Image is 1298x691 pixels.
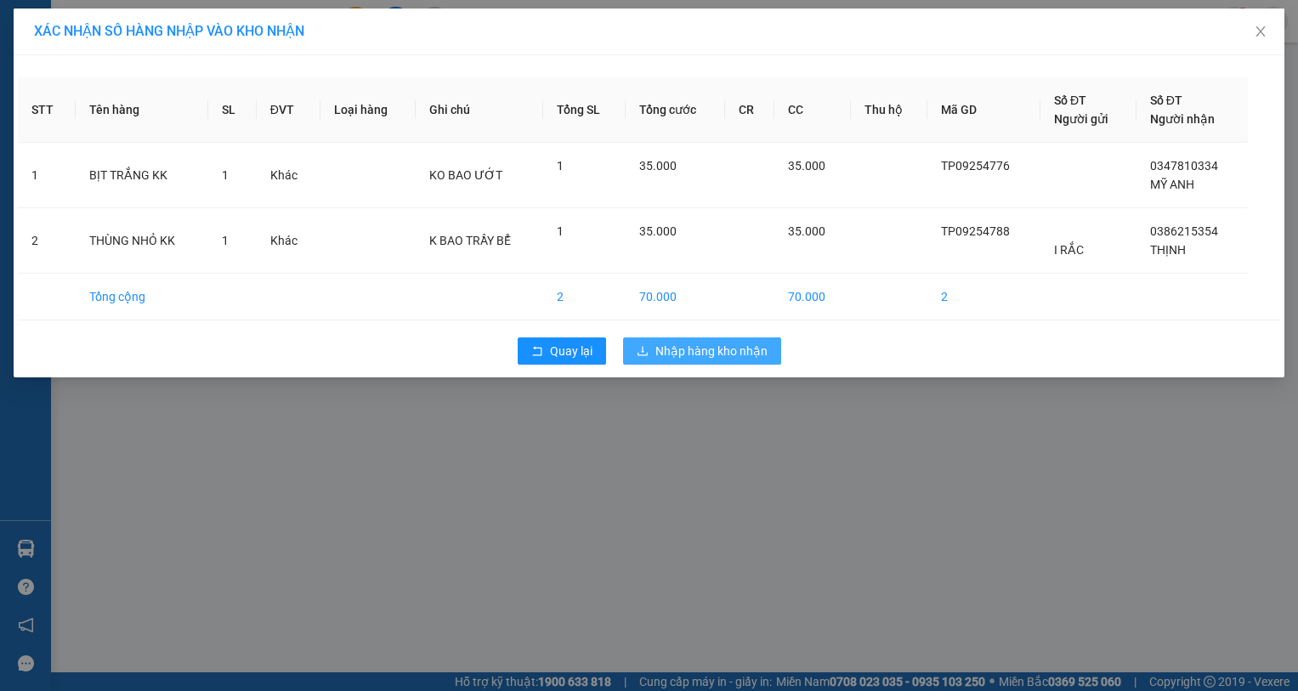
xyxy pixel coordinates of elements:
[7,92,136,108] span: 0903739610 -
[531,345,543,359] span: rollback
[257,143,320,208] td: Khác
[1254,25,1267,38] span: close
[941,159,1010,173] span: TP09254776
[655,342,768,360] span: Nhập hàng kho nhận
[76,274,208,320] td: Tổng cộng
[429,168,502,182] span: KO BAO ƯỚT
[222,234,229,247] span: 1
[639,159,677,173] span: 35.000
[18,208,76,274] td: 2
[1150,224,1218,238] span: 0386215354
[623,337,781,365] button: downloadNhập hàng kho nhận
[1054,243,1084,257] span: I RẮC
[543,274,626,320] td: 2
[57,9,197,25] strong: BIÊN NHẬN GỬI HÀNG
[941,224,1010,238] span: TP09254788
[725,77,775,143] th: CR
[34,23,304,39] span: XÁC NHẬN SỐ HÀNG NHẬP VÀO KHO NHẬN
[320,77,416,143] th: Loại hàng
[76,77,208,143] th: Tên hàng
[626,77,724,143] th: Tổng cước
[7,57,171,89] span: VP [PERSON_NAME] ([GEOGRAPHIC_DATA])
[91,92,136,108] span: HÀ ĐƠ
[76,208,208,274] td: THÙNG NHỎ KK
[222,168,229,182] span: 1
[106,33,136,49] span: HIẾU
[1150,112,1215,126] span: Người nhận
[927,274,1040,320] td: 2
[1054,93,1086,107] span: Số ĐT
[639,224,677,238] span: 35.000
[543,77,626,143] th: Tổng SL
[416,77,543,143] th: Ghi chú
[774,77,850,143] th: CC
[257,208,320,274] td: Khác
[927,77,1040,143] th: Mã GD
[429,234,511,247] span: K BAO TRẦY BỂ
[637,345,649,359] span: download
[557,159,564,173] span: 1
[788,159,825,173] span: 35.000
[626,274,724,320] td: 70.000
[1150,93,1182,107] span: Số ĐT
[1237,8,1284,56] button: Close
[788,224,825,238] span: 35.000
[851,77,927,143] th: Thu hộ
[557,224,564,238] span: 1
[774,274,850,320] td: 70.000
[1150,243,1186,257] span: THỊNH
[7,33,248,49] p: GỬI:
[257,77,320,143] th: ĐVT
[550,342,592,360] span: Quay lại
[18,143,76,208] td: 1
[1150,159,1218,173] span: 0347810334
[518,337,606,365] button: rollbackQuay lại
[76,143,208,208] td: BỊT TRẮNG KK
[1150,178,1194,191] span: MỸ ANH
[7,57,248,89] p: NHẬN:
[208,77,256,143] th: SL
[35,33,136,49] span: VP Cầu Kè -
[1054,112,1108,126] span: Người gửi
[7,110,41,127] span: GIAO:
[18,77,76,143] th: STT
